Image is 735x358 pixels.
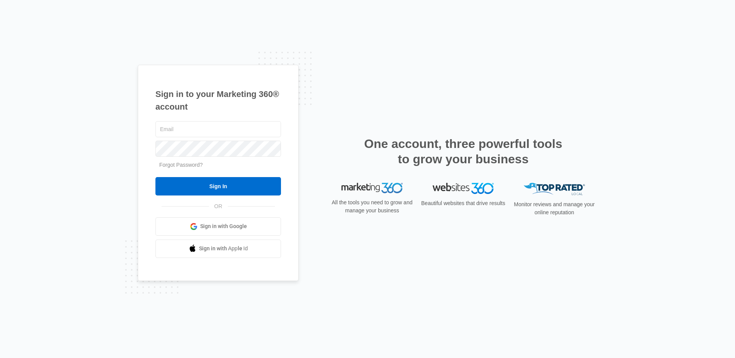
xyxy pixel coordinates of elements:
[511,200,597,217] p: Monitor reviews and manage your online reputation
[159,162,203,168] a: Forgot Password?
[420,199,506,207] p: Beautiful websites that drive results
[199,245,248,253] span: Sign in with Apple Id
[200,222,247,230] span: Sign in with Google
[155,240,281,258] a: Sign in with Apple Id
[155,177,281,195] input: Sign In
[329,199,415,215] p: All the tools you need to grow and manage your business
[524,183,585,195] img: Top Rated Local
[362,136,565,167] h2: One account, three powerful tools to grow your business
[209,202,228,210] span: OR
[155,121,281,137] input: Email
[155,88,281,113] h1: Sign in to your Marketing 360® account
[433,183,494,194] img: Websites 360
[341,183,403,194] img: Marketing 360
[155,217,281,236] a: Sign in with Google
